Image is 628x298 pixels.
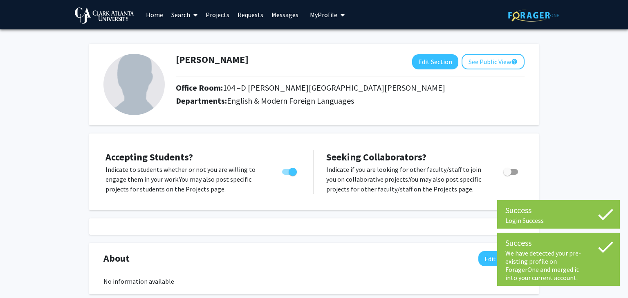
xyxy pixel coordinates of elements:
button: Edit About [478,251,525,266]
div: No information available [103,276,525,286]
div: Success [505,204,612,216]
span: About [103,251,130,266]
a: Projects [202,0,233,29]
img: Clark Atlanta University Logo [75,7,134,24]
h2: Office Room: [176,83,445,93]
div: Login Success [505,216,612,225]
img: ForagerOne Logo [508,9,559,22]
span: English & Modern Foreign Languages [227,96,354,106]
a: Search [167,0,202,29]
mat-icon: help [511,57,518,67]
button: Edit Section [412,54,458,69]
button: See Public View [462,54,525,69]
span: My Profile [310,11,337,19]
a: Requests [233,0,267,29]
span: Accepting Students? [105,151,193,163]
span: 104 –D [PERSON_NAME][GEOGRAPHIC_DATA][PERSON_NAME] [223,82,445,93]
div: We have detected your pre-existing profile on ForagerOne and merged it into your current account. [505,249,612,282]
p: Indicate to students whether or not you are willing to engage them in your work. You may also pos... [105,165,267,194]
div: Success [505,237,612,249]
div: Toggle [279,165,301,177]
a: Messages [267,0,303,29]
img: Profile Picture [103,54,165,115]
h1: [PERSON_NAME] [176,54,249,66]
p: Indicate if you are looking for other faculty/staff to join you on collaborative projects. You ma... [326,165,488,194]
span: Seeking Collaborators? [326,151,426,163]
a: Home [142,0,167,29]
div: Toggle [500,165,523,177]
h2: Departments: [170,96,531,106]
